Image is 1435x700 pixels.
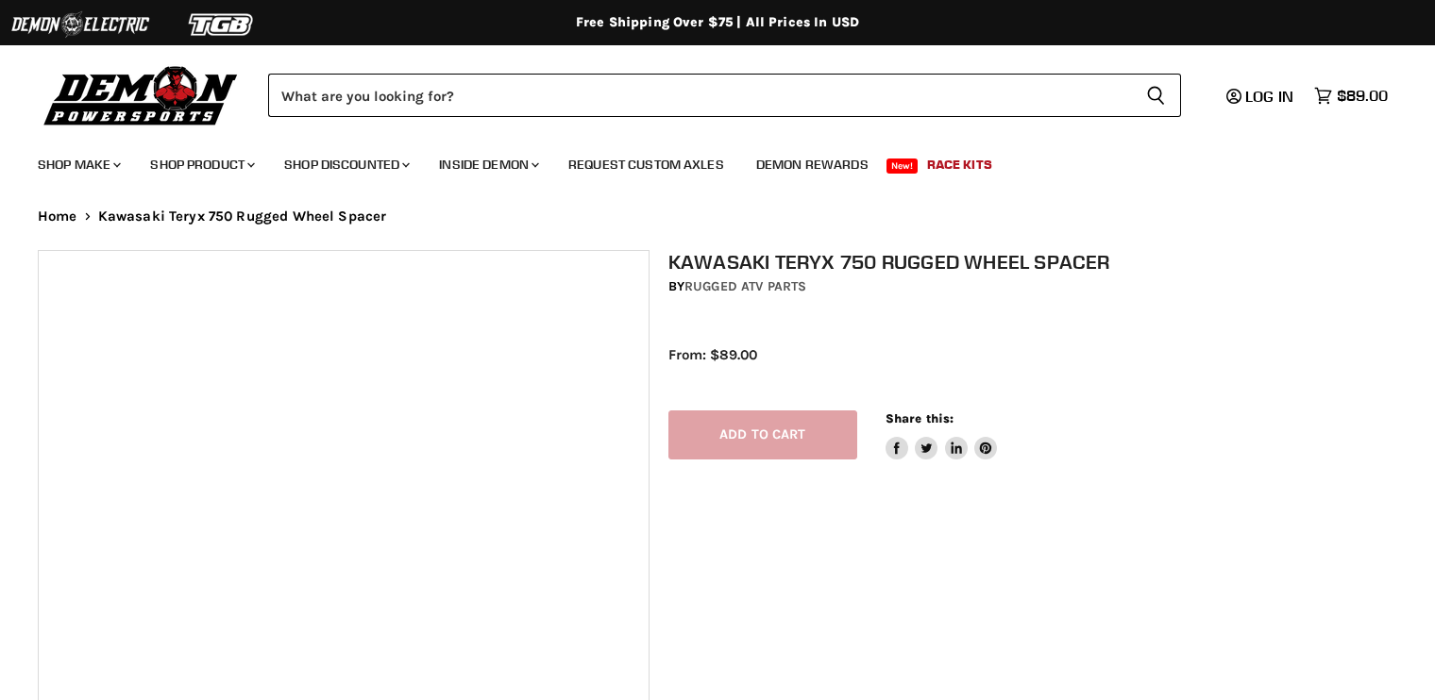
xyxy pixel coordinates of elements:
img: Demon Electric Logo 2 [9,7,151,42]
span: Kawasaki Teryx 750 Rugged Wheel Spacer [98,208,387,225]
a: $89.00 [1305,82,1397,109]
form: Product [268,74,1181,117]
input: Search [268,74,1131,117]
a: Request Custom Axles [554,145,738,184]
a: Shop Make [24,145,132,184]
img: TGB Logo 2 [151,7,293,42]
button: Search [1131,74,1181,117]
a: Rugged ATV Parts [684,278,806,294]
ul: Main menu [24,138,1383,184]
a: Log in [1218,88,1305,105]
span: From: $89.00 [668,346,757,363]
a: Demon Rewards [742,145,883,184]
a: Home [38,208,77,225]
a: Inside Demon [425,145,550,184]
a: Shop Product [136,145,266,184]
div: by [668,276,1416,297]
span: $89.00 [1337,87,1388,105]
span: Log in [1245,87,1293,106]
span: Share this: [886,411,954,425]
a: Shop Discounted [270,145,421,184]
img: Demon Powersports [38,61,245,128]
aside: Share this: [886,410,998,460]
a: Race Kits [913,145,1006,184]
h1: Kawasaki Teryx 750 Rugged Wheel Spacer [668,250,1416,274]
span: New! [886,158,919,174]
